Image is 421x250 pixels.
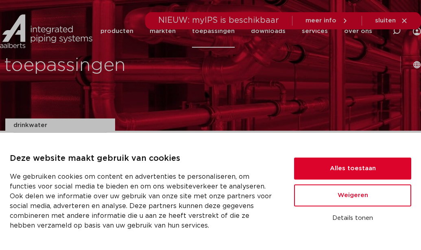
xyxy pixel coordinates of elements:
[251,15,286,48] a: downloads
[413,15,421,48] div: my IPS
[150,15,176,48] a: markten
[192,15,235,48] a: toepassingen
[294,158,411,180] button: Alles toestaan
[100,15,133,48] a: producten
[294,211,411,225] button: Details tonen
[158,16,279,24] span: NIEUW: myIPS is beschikbaar
[13,118,107,133] a: drinkwater
[10,152,275,165] p: Deze website maakt gebruik van cookies
[294,184,411,206] button: Weigeren
[344,15,372,48] a: over ons
[375,17,408,24] a: sluiten
[305,17,349,24] a: meer info
[10,172,275,230] p: We gebruiken cookies om content en advertenties te personaliseren, om functies voor social media ...
[100,15,372,48] nav: Menu
[375,18,396,24] span: sluiten
[302,15,328,48] a: services
[305,18,336,24] span: meer info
